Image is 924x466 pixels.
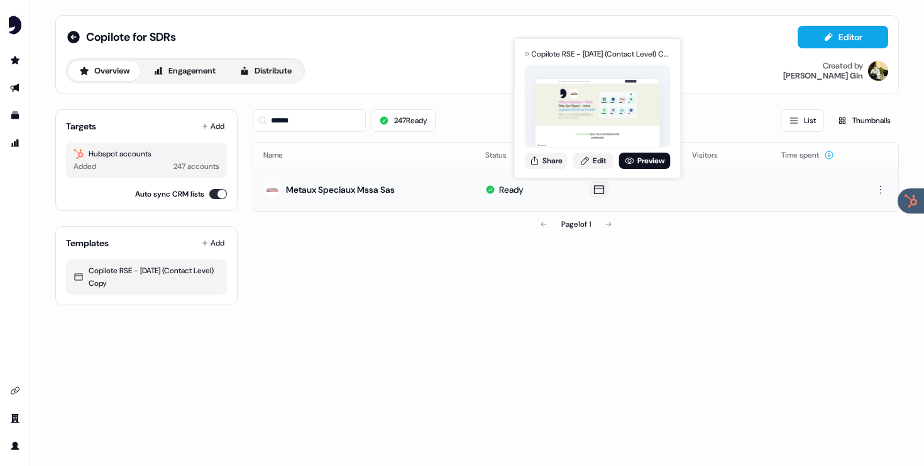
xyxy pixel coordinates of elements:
div: Page 1 of 1 [561,218,591,230]
button: Add [199,117,227,135]
div: Added [74,160,96,173]
div: Targets [66,120,96,133]
button: Time spent [781,144,834,166]
div: Copilote RSE - [DATE] (Contact Level) Copy [74,264,219,290]
div: Metaux Speciaux Mssa Sas [286,183,395,196]
a: Preview [619,153,671,169]
img: asset preview [536,79,660,149]
a: Edit [573,153,614,169]
div: Hubspot accounts [74,148,219,160]
button: Visitors [692,144,733,166]
div: Templates [66,237,109,249]
a: Go to templates [5,106,25,126]
div: [PERSON_NAME] Gin [783,71,863,81]
button: Distribute [229,61,302,81]
button: List [781,109,824,132]
button: Add [199,234,227,252]
button: Thumbnails [829,109,899,132]
a: Go to team [5,408,25,428]
a: Editor [798,32,888,45]
label: Auto sync CRM lists [135,188,204,200]
a: Go to profile [5,436,25,456]
button: 247Ready [371,109,436,132]
span: Copilote for SDRs [86,30,176,45]
button: Editor [798,26,888,48]
button: Status [485,144,522,166]
button: Engagement [143,61,226,81]
button: Share [525,153,568,169]
div: Ready [499,183,524,196]
button: Name [263,144,298,166]
img: Armand [868,61,888,81]
a: Go to outbound experience [5,78,25,98]
div: Created by [823,61,863,71]
a: Go to prospects [5,50,25,70]
button: Overview [69,61,140,81]
div: Copilote RSE - [DATE] (Contact Level) Copy for Metaux Speciaux Mssa Sas [531,48,670,60]
a: Go to attribution [5,133,25,153]
a: Go to integrations [5,381,25,401]
div: 247 accounts [173,160,219,173]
